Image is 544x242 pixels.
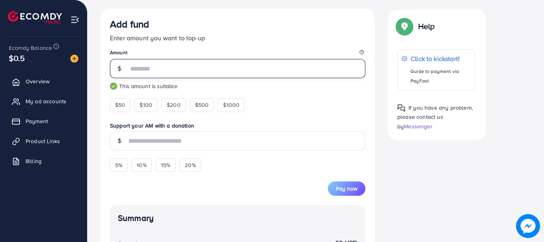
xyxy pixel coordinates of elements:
[223,101,239,109] span: $1000
[115,101,125,109] span: $50
[167,101,181,109] span: $200
[328,181,365,196] button: Pay now
[70,55,78,63] img: image
[418,22,435,31] p: Help
[410,54,470,63] p: Click to kickstart!
[8,11,62,24] img: logo
[26,157,42,165] span: Billing
[110,82,365,90] small: This amount is suitable
[185,161,195,169] span: 20%
[6,133,81,149] a: Product Links
[110,49,365,59] legend: Amount
[397,104,473,130] span: If you have any problem, please contact us by
[516,214,540,238] img: image
[404,122,432,130] span: Messenger
[26,117,48,125] span: Payment
[6,73,81,89] a: Overview
[26,137,60,145] span: Product Links
[6,93,81,109] a: My ad accounts
[26,97,66,105] span: My ad accounts
[118,213,357,223] h4: Summary
[6,153,81,169] a: Billing
[110,33,365,43] p: Enter amount you want to top-up
[397,19,412,33] img: Popup guide
[161,161,170,169] span: 15%
[6,113,81,129] a: Payment
[410,67,470,86] p: Guide to payment via PayFast
[9,44,52,52] span: Ecomdy Balance
[110,83,117,90] img: guide
[70,15,80,24] img: menu
[9,52,25,64] span: $0.5
[336,185,357,193] span: Pay now
[110,122,365,130] label: Support your AM with a donation
[26,77,50,85] span: Overview
[397,104,405,112] img: Popup guide
[139,101,152,109] span: $100
[195,101,209,109] span: $500
[115,161,122,169] span: 5%
[137,161,146,169] span: 10%
[110,18,149,30] h3: Add fund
